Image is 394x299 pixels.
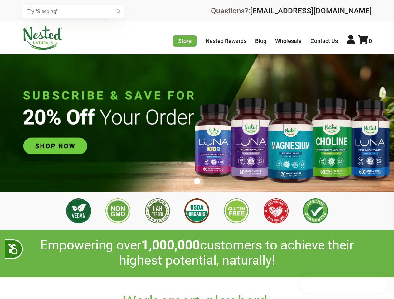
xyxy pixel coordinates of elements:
div: Questions?: [211,7,372,15]
img: USDA Organic [184,198,209,223]
a: Store [173,35,197,47]
h2: Empowering over customers to achieve their highest potential, naturally! [22,238,372,268]
button: 1 of 1 [194,178,200,184]
img: Nested Naturals [22,26,63,50]
img: Gluten Free [224,198,249,223]
a: Nested Rewards [206,38,246,44]
a: Blog [255,38,266,44]
img: Vegan [66,198,91,223]
img: Non GMO [105,198,130,223]
iframe: Button to open loyalty program pop-up [300,274,388,293]
img: Lifetime Guarantee [303,198,328,223]
span: 1,000,000 [141,237,200,253]
span: 0 [369,38,372,44]
img: Made with Love [264,198,289,223]
a: 0 [358,38,372,44]
a: Contact Us [310,38,338,44]
img: 3rd Party Lab Tested [145,198,170,223]
input: Try "Sleeping" [22,5,124,18]
a: [EMAIL_ADDRESS][DOMAIN_NAME] [250,7,372,15]
a: Wholesale [275,38,302,44]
